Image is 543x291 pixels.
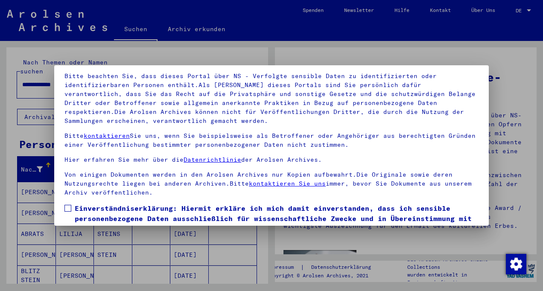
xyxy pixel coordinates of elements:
[64,72,479,125] p: Bitte beachten Sie, dass dieses Portal über NS - Verfolgte sensible Daten zu identifizierten oder...
[505,253,526,274] div: Zustimmung ändern
[64,170,479,197] p: Von einigen Dokumenten werden in den Arolsen Archives nur Kopien aufbewahrt.Die Originale sowie d...
[64,155,479,164] p: Hier erfahren Sie mehr über die der Arolsen Archives.
[64,131,479,149] p: Bitte Sie uns, wenn Sie beispielsweise als Betroffener oder Angehöriger aus berechtigten Gründen ...
[75,203,479,244] span: Einverständniserklärung: Hiermit erkläre ich mich damit einverstanden, dass ich sensible personen...
[184,156,241,163] a: Datenrichtlinie
[249,180,326,187] a: kontaktieren Sie uns
[506,254,526,274] img: Zustimmung ändern
[84,132,130,140] a: kontaktieren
